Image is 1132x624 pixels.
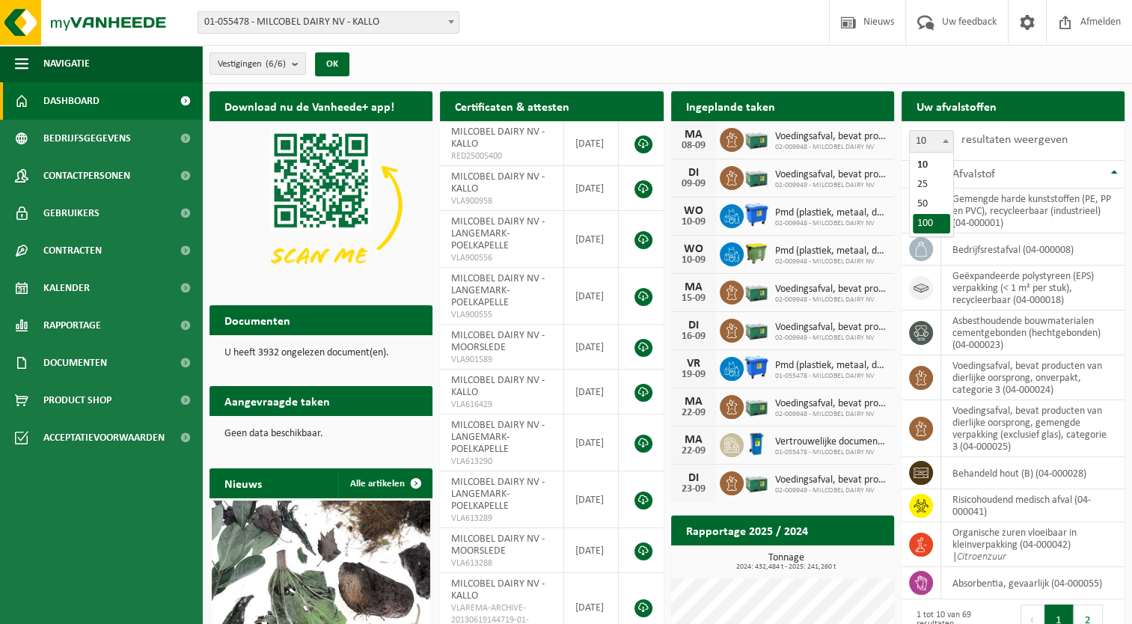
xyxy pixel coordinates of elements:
[941,189,1125,233] td: gemengde harde kunststoffen (PE, PP en PVC), recycleerbaar (industrieel) (04-000001)
[744,469,769,495] img: PB-LB-0680-HPE-GN-01
[679,243,709,255] div: WO
[941,266,1125,311] td: geëxpandeerde polystyreen (EPS) verpakking (< 1 m² per stuk), recycleerbaar (04-000018)
[679,293,709,304] div: 15-09
[451,456,552,468] span: VLA613290
[43,382,111,419] span: Product Shop
[775,219,887,228] span: 02-009948 - MILCOBEL DAIRY NV
[744,316,769,342] img: PB-LB-0680-HPE-GN-01
[775,131,887,143] span: Voedingsafval, bevat producten van dierlijke oorsprong, gemengde verpakking (exc...
[952,168,995,180] span: Afvalstof
[775,296,887,305] span: 02-009948 - MILCOBEL DAIRY NV
[941,522,1125,567] td: organische zuren vloeibaar in kleinverpakking (04-000042) |
[43,419,165,456] span: Acceptatievoorwaarden
[209,121,432,289] img: Download de VHEPlus App
[451,578,545,602] span: MILCOBEL DAIRY NV - KALLO
[43,344,107,382] span: Documenten
[679,358,709,370] div: VR
[775,245,887,257] span: Pmd (plastiek, metaal, drankkartons) (bedrijven)
[209,91,409,120] h2: Download nu de Vanheede+ app!
[564,268,619,325] td: [DATE]
[679,331,709,342] div: 16-09
[451,513,552,524] span: VLA613289
[679,396,709,408] div: MA
[679,484,709,495] div: 23-09
[209,52,306,75] button: Vestigingen(6/6)
[451,273,545,308] span: MILCOBEL DAIRY NV - LANGEMARK-POELKAPELLE
[775,322,887,334] span: Voedingsafval, bevat producten van dierlijke oorsprong, onverpakt, categorie 3
[198,12,459,33] span: 01-055478 - MILCOBEL DAIRY NV - KALLO
[43,157,130,195] span: Contactpersonen
[224,429,417,439] p: Geen data beschikbaar.
[679,408,709,418] div: 22-09
[961,134,1068,146] label: resultaten weergeven
[744,393,769,418] img: PB-LB-0680-HPE-GN-01
[564,166,619,211] td: [DATE]
[775,257,887,266] span: 02-009948 - MILCOBEL DAIRY NV
[775,436,887,448] span: Vertrouwelijke documenten (vernietiging - recyclage)
[564,415,619,471] td: [DATE]
[913,175,950,195] li: 25
[913,195,950,214] li: 50
[679,446,709,456] div: 22-09
[451,150,552,162] span: RED25005400
[218,53,286,76] span: Vestigingen
[679,563,894,571] span: 2024: 432,484 t - 2025: 241,260 t
[43,195,100,232] span: Gebruikers
[941,233,1125,266] td: bedrijfsrestafval (04-000008)
[679,434,709,446] div: MA
[451,375,545,398] span: MILCOBEL DAIRY NV - KALLO
[775,284,887,296] span: Voedingsafval, bevat producten van dierlijke oorsprong, gemengde verpakking (exc...
[775,207,887,219] span: Pmd (plastiek, metaal, drankkartons) (bedrijven)
[671,516,823,545] h2: Rapportage 2025 / 2024
[209,305,305,334] h2: Documenten
[902,91,1012,120] h2: Uw afvalstoffen
[43,120,131,157] span: Bedrijfsgegevens
[451,252,552,264] span: VLA900556
[451,354,552,366] span: VLA901589
[564,121,619,166] td: [DATE]
[679,553,894,571] h3: Tonnage
[564,325,619,370] td: [DATE]
[941,567,1125,599] td: absorbentia, gevaarlijk (04-000055)
[564,370,619,415] td: [DATE]
[910,131,953,152] span: 10
[744,240,769,266] img: WB-1100-HPE-GN-50
[451,330,545,353] span: MILCOBEL DAIRY NV - MOORSLEDE
[679,141,709,151] div: 08-09
[451,216,545,251] span: MILCOBEL DAIRY NV - LANGEMARK-POELKAPELLE
[451,420,545,455] span: MILCOBEL DAIRY NV - LANGEMARK-POELKAPELLE
[913,214,950,233] li: 100
[679,319,709,331] div: DI
[744,164,769,189] img: PB-LB-0680-HPE-GN-01
[744,278,769,304] img: PB-LB-0680-HPE-GN-01
[679,129,709,141] div: MA
[679,370,709,380] div: 19-09
[564,211,619,268] td: [DATE]
[43,82,100,120] span: Dashboard
[209,468,277,498] h2: Nieuws
[775,360,887,372] span: Pmd (plastiek, metaal, drankkartons) (bedrijven)
[451,477,545,512] span: MILCOBEL DAIRY NV - LANGEMARK-POELKAPELLE
[266,59,286,69] count: (6/6)
[43,45,90,82] span: Navigatie
[744,431,769,456] img: WB-0240-HPE-BE-09
[451,126,545,150] span: MILCOBEL DAIRY NV - KALLO
[679,255,709,266] div: 10-09
[224,348,417,358] p: U heeft 3932 ongelezen document(en).
[957,551,1006,563] i: Citroenzuur
[775,334,887,343] span: 02-009949 - MILCOBEL DAIRY NV
[941,355,1125,400] td: voedingsafval, bevat producten van dierlijke oorsprong, onverpakt, categorie 3 (04-000024)
[198,11,459,34] span: 01-055478 - MILCOBEL DAIRY NV - KALLO
[564,528,619,573] td: [DATE]
[679,179,709,189] div: 09-09
[744,355,769,380] img: WB-1100-HPE-BE-01
[451,171,545,195] span: MILCOBEL DAIRY NV - KALLO
[941,457,1125,489] td: behandeld hout (B) (04-000028)
[909,130,954,153] span: 10
[679,472,709,484] div: DI
[913,156,950,175] li: 10
[43,307,101,344] span: Rapportage
[451,309,552,321] span: VLA900555
[440,91,584,120] h2: Certificaten & attesten
[671,91,790,120] h2: Ingeplande taken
